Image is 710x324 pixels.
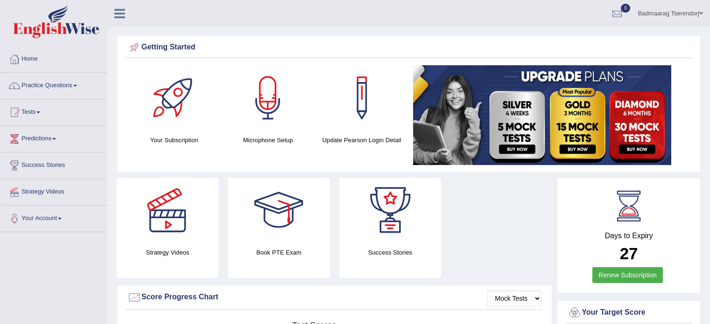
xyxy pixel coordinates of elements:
h4: Your Subscription [132,135,217,145]
img: small5.jpg [413,65,671,165]
div: Getting Started [127,41,690,55]
div: Your Target Score [568,306,690,320]
h4: Strategy Videos [117,248,218,257]
a: Tests [0,99,107,123]
a: Your Account [0,206,107,229]
a: Predictions [0,126,107,149]
h4: Success Stories [339,248,441,257]
a: Strategy Videos [0,179,107,202]
h4: Microphone Setup [226,135,310,145]
span: 0 [621,4,630,13]
a: Renew Subscription [592,267,663,283]
a: Home [0,46,107,69]
h4: Book PTE Exam [228,248,330,257]
a: Practice Questions [0,73,107,96]
a: Success Stories [0,152,107,176]
h4: Days to Expiry [568,232,690,240]
h4: Update Pearson Login Detail [320,135,404,145]
b: 27 [620,244,638,262]
div: Score Progress Chart [127,290,541,304]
